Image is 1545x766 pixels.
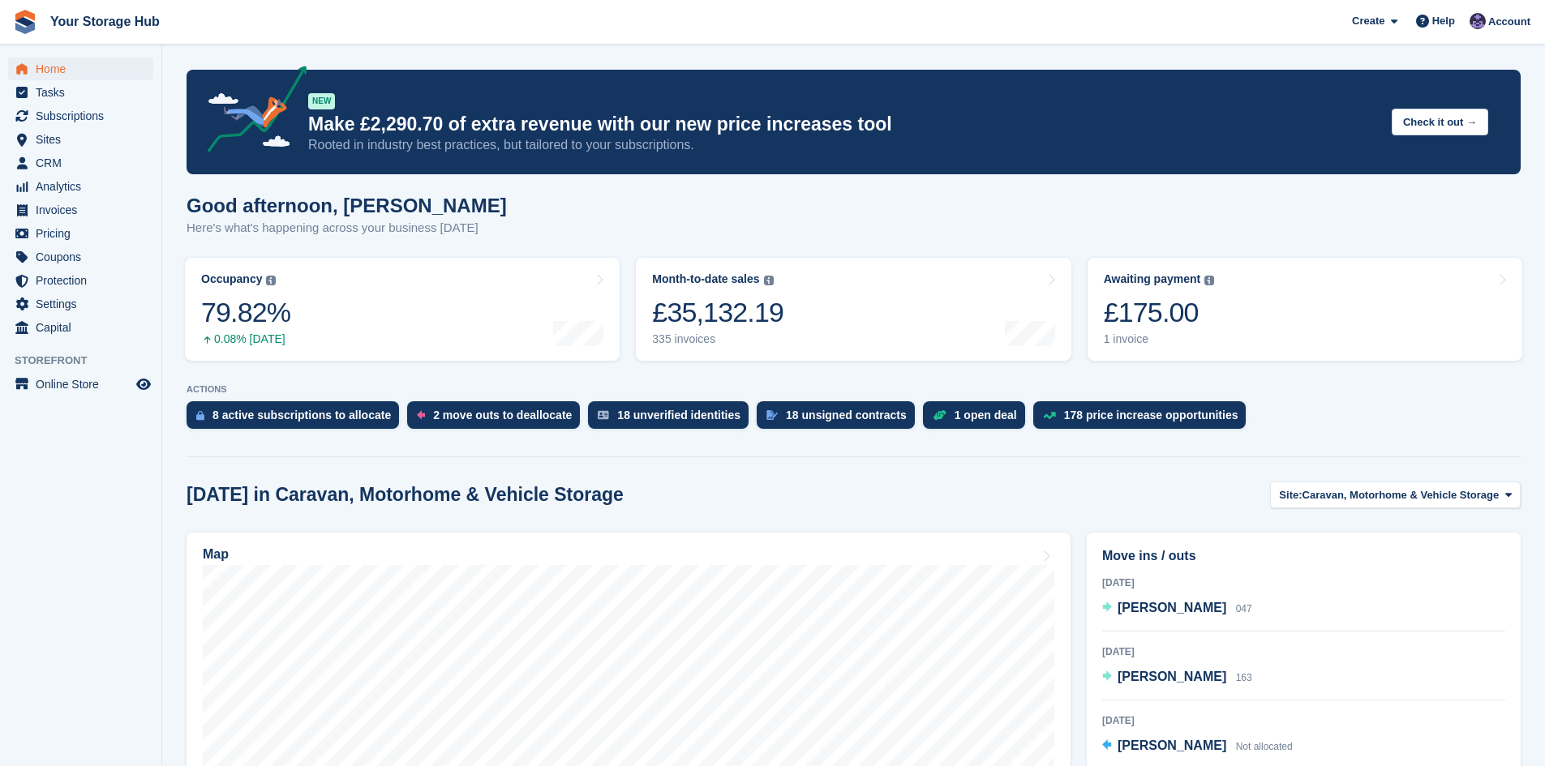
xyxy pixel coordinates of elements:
[1102,598,1252,619] a: [PERSON_NAME] 047
[44,8,166,35] a: Your Storage Hub
[36,222,133,245] span: Pricing
[1088,258,1522,361] a: Awaiting payment £175.00 1 invoice
[194,66,307,158] img: price-adjustments-announcement-icon-8257ccfd72463d97f412b2fc003d46551f7dbcb40ab6d574587a9cd5c0d94...
[433,409,572,422] div: 2 move outs to deallocate
[36,175,133,198] span: Analytics
[8,293,153,315] a: menu
[8,316,153,339] a: menu
[1104,332,1215,346] div: 1 invoice
[1488,14,1530,30] span: Account
[1118,601,1226,614] span: [PERSON_NAME]
[187,401,407,437] a: 8 active subscriptions to allocate
[1118,670,1226,683] span: [PERSON_NAME]
[1118,738,1226,752] span: [PERSON_NAME]
[187,195,507,216] h1: Good afternoon, [PERSON_NAME]
[1104,296,1215,329] div: £175.00
[308,113,1379,136] p: Make £2,290.70 of extra revenue with our new price increases tool
[201,332,290,346] div: 0.08% [DATE]
[266,276,276,285] img: icon-info-grey-7440780725fd019a000dd9b08b2336e03edf1995a4989e88bcd33f0948082b44.svg
[36,246,133,268] span: Coupons
[8,269,153,292] a: menu
[1236,741,1293,752] span: Not allocated
[185,258,620,361] a: Occupancy 79.82% 0.08% [DATE]
[201,296,290,329] div: 79.82%
[201,272,262,286] div: Occupancy
[1270,481,1521,508] button: Site: Caravan, Motorhome & Vehicle Storage
[36,58,133,80] span: Home
[1104,272,1201,286] div: Awaiting payment
[652,296,783,329] div: £35,132.19
[8,58,153,80] a: menu
[1236,603,1252,614] span: 047
[1279,487,1302,503] span: Site:
[1102,713,1505,728] div: [DATE]
[8,128,153,151] a: menu
[652,272,759,286] div: Month-to-date sales
[308,93,335,109] div: NEW
[15,353,161,369] span: Storefront
[417,410,425,420] img: move_outs_to_deallocate_icon-f764333ba52eb49d3ac5e1228854f67142a1ed5810a6f6cc68b1a99e826820c5.svg
[1064,409,1238,422] div: 178 price increase opportunities
[1043,412,1056,419] img: price_increase_opportunities-93ffe204e8149a01c8c9dc8f82e8f89637d9d84a8eef4429ea346261dce0b2c0.svg
[617,409,740,422] div: 18 unverified identities
[8,105,153,127] a: menu
[757,401,923,437] a: 18 unsigned contracts
[933,409,946,421] img: deal-1b604bf984904fb50ccaf53a9ad4b4a5d6e5aea283cecdc64d6e3604feb123c2.svg
[766,410,778,420] img: contract_signature_icon-13c848040528278c33f63329250d36e43548de30e8caae1d1a13099fd9432cc5.svg
[598,410,609,420] img: verify_identity-adf6edd0f0f0b5bbfe63781bf79b02c33cf7c696d77639b501bdc392416b5a36.svg
[407,401,588,437] a: 2 move outs to deallocate
[955,409,1017,422] div: 1 open deal
[1392,109,1488,135] button: Check it out →
[652,332,783,346] div: 335 invoices
[786,409,907,422] div: 18 unsigned contracts
[187,484,624,506] h2: [DATE] in Caravan, Motorhome & Vehicle Storage
[8,246,153,268] a: menu
[36,105,133,127] span: Subscriptions
[187,384,1521,395] p: ACTIONS
[636,258,1071,361] a: Month-to-date sales £35,132.19 335 invoices
[36,128,133,151] span: Sites
[8,175,153,198] a: menu
[923,401,1033,437] a: 1 open deal
[1352,13,1384,29] span: Create
[1432,13,1455,29] span: Help
[8,222,153,245] a: menu
[1102,644,1505,659] div: [DATE]
[36,81,133,104] span: Tasks
[13,10,37,34] img: stora-icon-8386f47178a22dfd0bd8f6a31ec36ba5ce8667c1dd55bd0f319d3a0aa187defe.svg
[308,136,1379,154] p: Rooted in industry best practices, but tailored to your subscriptions.
[36,199,133,221] span: Invoices
[1033,401,1255,437] a: 178 price increase opportunities
[1236,672,1252,683] span: 163
[1204,276,1214,285] img: icon-info-grey-7440780725fd019a000dd9b08b2336e03edf1995a4989e88bcd33f0948082b44.svg
[1102,576,1505,590] div: [DATE]
[8,81,153,104] a: menu
[36,269,133,292] span: Protection
[212,409,391,422] div: 8 active subscriptions to allocate
[36,373,133,396] span: Online Store
[8,199,153,221] a: menu
[36,293,133,315] span: Settings
[588,401,757,437] a: 18 unverified identities
[196,410,204,421] img: active_subscription_to_allocate_icon-d502201f5373d7db506a760aba3b589e785aa758c864c3986d89f69b8ff3...
[36,152,133,174] span: CRM
[1102,736,1293,757] a: [PERSON_NAME] Not allocated
[8,152,153,174] a: menu
[134,374,153,394] a: Preview store
[1102,667,1252,688] a: [PERSON_NAME] 163
[1303,487,1500,503] span: Caravan, Motorhome & Vehicle Storage
[36,316,133,339] span: Capital
[8,373,153,396] a: menu
[1102,546,1505,566] h2: Move ins / outs
[1470,13,1486,29] img: Liam Beddard
[764,276,774,285] img: icon-info-grey-7440780725fd019a000dd9b08b2336e03edf1995a4989e88bcd33f0948082b44.svg
[187,219,507,238] p: Here's what's happening across your business [DATE]
[203,547,229,562] h2: Map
